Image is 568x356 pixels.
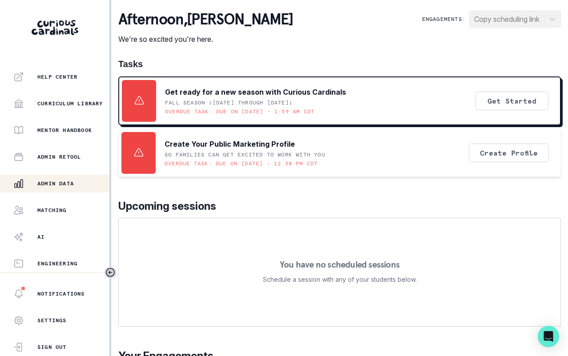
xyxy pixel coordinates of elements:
[105,267,116,278] button: Toggle sidebar
[165,139,295,149] p: Create Your Public Marketing Profile
[165,87,346,97] p: Get ready for a new season with Curious Cardinals
[118,198,561,214] p: Upcoming sessions
[538,326,559,347] div: Open Intercom Messenger
[118,34,293,44] p: We're so excited you're here.
[37,100,103,107] p: Curriculum Library
[37,180,74,187] p: Admin Data
[118,11,293,28] p: afternoon , [PERSON_NAME]
[37,233,44,240] p: AI
[263,274,417,285] p: Schedule a session with any of your students below.
[37,290,85,297] p: Notifications
[37,317,67,324] p: Settings
[165,151,325,158] p: SO FAMILIES CAN GET EXCITED TO WORK WITH YOU
[37,127,92,134] p: Mentor Handbook
[37,73,77,80] p: Help Center
[32,20,78,35] img: Curious Cardinals Logo
[165,99,293,106] p: Fall Season ([DATE] through [DATE])
[422,16,466,23] p: Engagements:
[37,344,67,351] p: Sign Out
[37,260,77,267] p: Engineering
[475,92,548,110] button: Get Started
[280,260,399,269] p: You have no scheduled sessions
[118,59,561,69] h1: Tasks
[469,144,549,162] button: Create Profile
[37,207,67,214] p: Matching
[165,160,318,167] p: Overdue task: Due on [DATE] • 12:58 PM CDT
[37,153,81,160] p: Admin Retool
[165,108,314,115] p: Overdue task: Due on [DATE] • 1:59 AM CDT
